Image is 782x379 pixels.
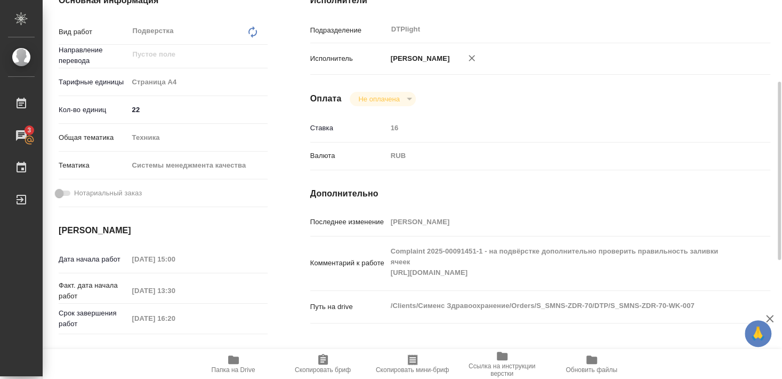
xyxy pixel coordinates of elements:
[387,53,450,64] p: [PERSON_NAME]
[132,48,243,61] input: Пустое поле
[128,251,222,267] input: Пустое поле
[128,283,222,298] input: Пустое поле
[310,25,387,36] p: Подразделение
[350,92,415,106] div: Не оплачена
[59,160,128,171] p: Тематика
[59,27,128,37] p: Вид работ
[128,102,268,117] input: ✎ Введи что-нибудь
[387,297,732,315] textarea: /Clients/Сименс Здравоохранение/Orders/S_SMNS-ZDR-70/DTP/S_SMNS-ZDR-70-WK-007
[387,120,732,136] input: Пустое поле
[547,349,636,379] button: Обновить файлы
[21,125,37,136] span: 3
[59,45,128,66] p: Направление перевода
[749,322,767,345] span: 🙏
[128,129,268,147] div: Техника
[59,224,268,237] h4: [PERSON_NAME]
[464,362,541,377] span: Ссылка на инструкции верстки
[128,311,222,326] input: Пустое поле
[310,302,387,312] p: Путь на drive
[745,320,771,347] button: 🙏
[355,94,402,104] button: Не оплачена
[189,349,278,379] button: Папка на Drive
[310,92,342,105] h4: Оплата
[3,122,40,149] a: 3
[566,366,617,374] span: Обновить файлы
[212,366,255,374] span: Папка на Drive
[387,242,732,282] textarea: Complaint 2025-00091451-1 - на подвёрстке дополнительно проверить правильность заливки ячеек [URL...
[310,258,387,269] p: Комментарий к работе
[59,77,128,88] p: Тарифные единицы
[376,366,449,374] span: Скопировать мини-бриф
[59,280,128,302] p: Факт. дата начала работ
[460,46,483,70] button: Удалить исполнителя
[59,132,128,143] p: Общая тематика
[387,214,732,230] input: Пустое поле
[310,53,387,64] p: Исполнитель
[368,349,457,379] button: Скопировать мини-бриф
[128,156,268,175] div: Системы менеджмента качества
[59,105,128,115] p: Кол-во единиц
[387,147,732,165] div: RUB
[128,73,268,91] div: Страница А4
[457,349,547,379] button: Ссылка на инструкции верстки
[278,349,368,379] button: Скопировать бриф
[59,254,128,265] p: Дата начала работ
[59,308,128,329] p: Срок завершения работ
[310,187,770,200] h4: Дополнительно
[310,123,387,133] p: Ставка
[310,217,387,227] p: Последнее изменение
[295,366,351,374] span: Скопировать бриф
[310,151,387,161] p: Валюта
[74,188,142,199] span: Нотариальный заказ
